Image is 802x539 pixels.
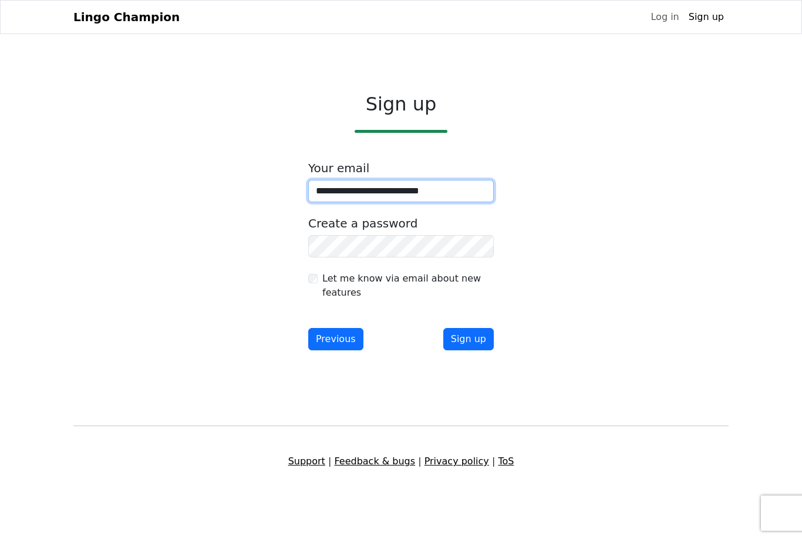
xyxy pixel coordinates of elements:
h2: Sign up [308,93,494,115]
a: Lingo Champion [73,5,180,29]
a: ToS [498,456,514,467]
button: Sign up [443,328,494,350]
label: Your email [308,161,369,175]
a: Feedback & bugs [334,456,415,467]
label: Create a password [308,216,417,230]
a: Privacy policy [424,456,489,467]
label: Let me know via email about new features [322,272,494,300]
a: Support [288,456,325,467]
a: Log in [646,5,683,29]
a: Sign up [684,5,729,29]
button: Previous [308,328,363,350]
div: | | | [66,454,736,468]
